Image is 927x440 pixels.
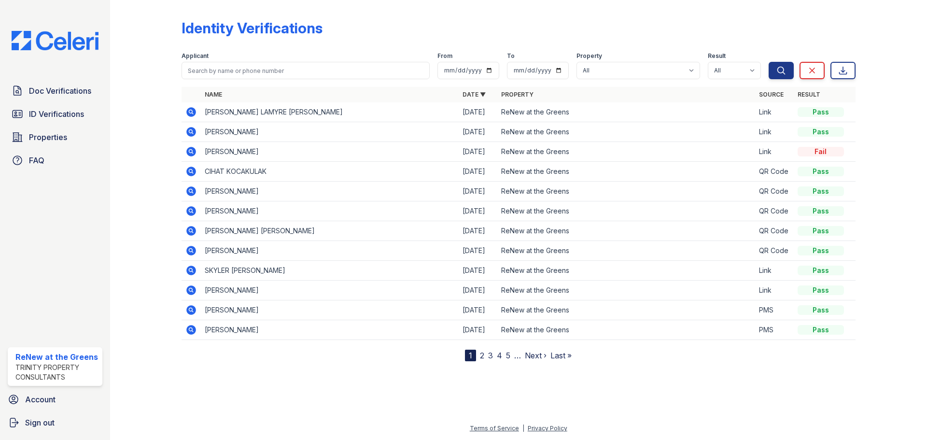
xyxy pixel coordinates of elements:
td: [DATE] [459,201,497,221]
a: Last » [550,351,572,360]
td: [PERSON_NAME] [201,182,459,201]
td: [DATE] [459,182,497,201]
td: Link [755,122,794,142]
td: Link [755,142,794,162]
td: ReNew at the Greens [497,102,755,122]
td: [PERSON_NAME] [201,201,459,221]
a: Property [501,91,534,98]
td: QR Code [755,182,794,201]
img: CE_Logo_Blue-a8612792a0a2168367f1c8372b55b34899dd931a85d93a1a3d3e32e68fde9ad4.png [4,31,106,50]
td: ReNew at the Greens [497,320,755,340]
td: [DATE] [459,122,497,142]
div: Pass [798,186,844,196]
a: Properties [8,128,102,147]
input: Search by name or phone number [182,62,430,79]
label: Result [708,52,726,60]
td: QR Code [755,241,794,261]
span: Account [25,394,56,405]
div: Pass [798,285,844,295]
td: ReNew at the Greens [497,281,755,300]
td: Link [755,102,794,122]
div: Pass [798,305,844,315]
td: [PERSON_NAME] [201,241,459,261]
td: [PERSON_NAME] [201,320,459,340]
span: Doc Verifications [29,85,91,97]
td: QR Code [755,162,794,182]
a: Account [4,390,106,409]
div: Pass [798,107,844,117]
div: Pass [798,127,844,137]
div: Fail [798,147,844,156]
td: PMS [755,320,794,340]
div: Pass [798,167,844,176]
td: ReNew at the Greens [497,221,755,241]
a: Source [759,91,784,98]
td: SKYLER [PERSON_NAME] [201,261,459,281]
td: [DATE] [459,281,497,300]
td: QR Code [755,221,794,241]
td: ReNew at the Greens [497,182,755,201]
td: Link [755,281,794,300]
label: To [507,52,515,60]
td: ReNew at the Greens [497,122,755,142]
a: Doc Verifications [8,81,102,100]
div: Pass [798,246,844,255]
td: [DATE] [459,142,497,162]
label: From [437,52,452,60]
label: Applicant [182,52,209,60]
td: [DATE] [459,162,497,182]
td: [DATE] [459,241,497,261]
div: ReNew at the Greens [15,351,98,363]
div: | [522,425,524,432]
td: [PERSON_NAME] LAMYRE [PERSON_NAME] [201,102,459,122]
div: 1 [465,350,476,361]
a: Next › [525,351,547,360]
span: FAQ [29,155,44,166]
td: ReNew at the Greens [497,241,755,261]
div: Pass [798,266,844,275]
div: Pass [798,325,844,335]
td: [PERSON_NAME] [201,281,459,300]
td: [DATE] [459,300,497,320]
div: Identity Verifications [182,19,323,37]
td: [DATE] [459,261,497,281]
td: QR Code [755,201,794,221]
td: [DATE] [459,221,497,241]
a: ID Verifications [8,104,102,124]
div: Trinity Property Consultants [15,363,98,382]
a: Date ▼ [463,91,486,98]
td: ReNew at the Greens [497,261,755,281]
td: ReNew at the Greens [497,162,755,182]
td: [DATE] [459,102,497,122]
label: Property [576,52,602,60]
td: [PERSON_NAME] [PERSON_NAME] [201,221,459,241]
a: 3 [488,351,493,360]
td: [PERSON_NAME] [201,300,459,320]
td: [PERSON_NAME] [201,142,459,162]
span: … [514,350,521,361]
td: ReNew at the Greens [497,201,755,221]
td: [PERSON_NAME] [201,122,459,142]
td: ReNew at the Greens [497,142,755,162]
span: Sign out [25,417,55,428]
td: ReNew at the Greens [497,300,755,320]
a: 2 [480,351,484,360]
a: Sign out [4,413,106,432]
a: Terms of Service [470,425,519,432]
a: FAQ [8,151,102,170]
td: PMS [755,300,794,320]
div: Pass [798,226,844,236]
a: Name [205,91,222,98]
td: CIHAT KOCAKULAK [201,162,459,182]
td: [DATE] [459,320,497,340]
div: Pass [798,206,844,216]
a: Result [798,91,820,98]
a: 5 [506,351,510,360]
a: 4 [497,351,502,360]
td: Link [755,261,794,281]
a: Privacy Policy [528,425,567,432]
span: ID Verifications [29,108,84,120]
span: Properties [29,131,67,143]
